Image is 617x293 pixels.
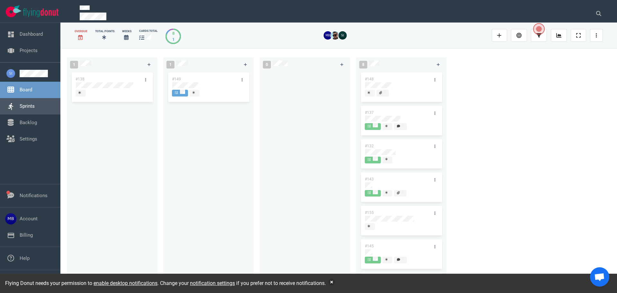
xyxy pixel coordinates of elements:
[76,77,85,81] a: #138
[70,61,78,69] span: 1
[263,61,271,69] span: 0
[94,280,157,286] a: enable desktop notifications
[359,61,367,69] span: 8
[5,280,157,286] span: Flying Donut needs your permission to
[365,144,374,148] a: #132
[20,87,32,93] a: Board
[172,36,174,42] div: 1
[324,31,332,40] img: 26
[139,29,158,33] div: cards total
[20,31,43,37] a: Dashboard
[122,29,131,33] div: Weeks
[20,193,48,198] a: Notifications
[20,232,33,238] a: Billing
[365,177,374,181] a: #143
[95,29,114,33] div: Total Points
[20,103,35,109] a: Sprints
[75,29,87,33] div: Overdue
[166,61,174,69] span: 1
[172,30,174,36] div: 8
[20,216,38,222] a: Account
[331,31,339,40] img: 26
[20,120,37,125] a: Backlog
[20,255,30,261] a: Help
[157,280,326,286] span: . Change your if you prefer not to receive notifications.
[533,23,545,35] button: Open the dialog
[20,48,38,53] a: Projects
[365,77,374,81] a: #148
[365,244,374,248] a: #145
[338,31,347,40] img: 26
[190,280,235,286] a: notification settings
[23,8,58,17] img: Flying Donut text logo
[590,267,609,287] div: Open de chat
[20,136,37,142] a: Settings
[365,210,374,215] a: #155
[172,77,181,81] a: #149
[365,110,374,115] a: #137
